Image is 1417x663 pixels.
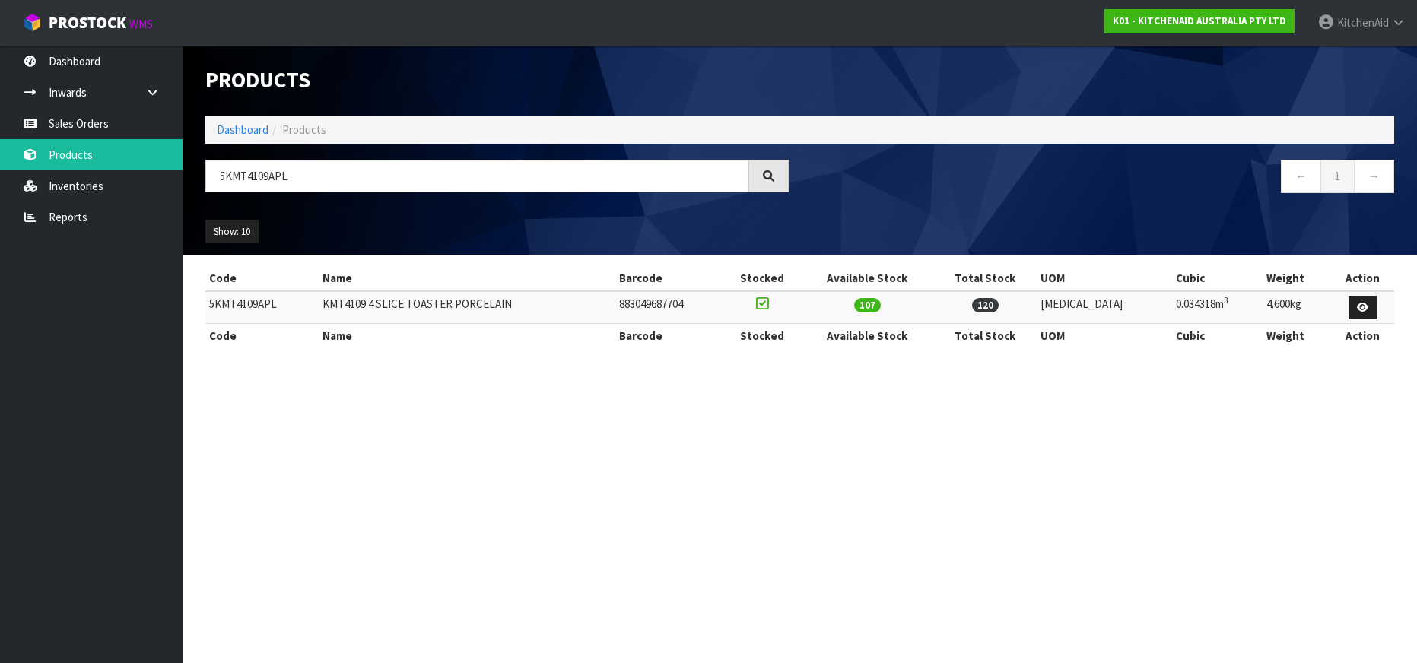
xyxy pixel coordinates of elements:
[1320,160,1355,192] a: 1
[205,68,789,93] h1: Products
[801,266,934,290] th: Available Stock
[319,291,615,324] td: KMT4109 4 SLICE TOASTER PORCELAIN
[1037,266,1172,290] th: UOM
[1354,160,1394,192] a: →
[854,298,881,312] span: 107
[723,266,801,290] th: Stocked
[1224,295,1228,306] sup: 3
[1172,324,1263,348] th: Cubic
[1113,14,1286,27] strong: K01 - KITCHENAID AUSTRALIA PTY LTD
[1172,291,1263,324] td: 0.034318m
[1037,324,1172,348] th: UOM
[1331,324,1394,348] th: Action
[801,324,934,348] th: Available Stock
[23,13,42,32] img: cube-alt.png
[1331,266,1394,290] th: Action
[934,266,1037,290] th: Total Stock
[1263,266,1331,290] th: Weight
[49,13,126,33] span: ProStock
[319,266,615,290] th: Name
[205,291,319,324] td: 5KMT4109APL
[1172,266,1263,290] th: Cubic
[319,324,615,348] th: Name
[812,160,1395,197] nav: Page navigation
[615,324,723,348] th: Barcode
[934,324,1037,348] th: Total Stock
[1337,15,1389,30] span: KitchenAid
[205,160,749,192] input: Search products
[205,266,319,290] th: Code
[205,324,319,348] th: Code
[1263,291,1331,324] td: 4.600kg
[1037,291,1172,324] td: [MEDICAL_DATA]
[217,122,268,137] a: Dashboard
[615,291,723,324] td: 883049687704
[723,324,801,348] th: Stocked
[282,122,326,137] span: Products
[205,220,259,244] button: Show: 10
[1263,324,1331,348] th: Weight
[972,298,999,312] span: 120
[1281,160,1321,192] a: ←
[129,17,153,31] small: WMS
[615,266,723,290] th: Barcode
